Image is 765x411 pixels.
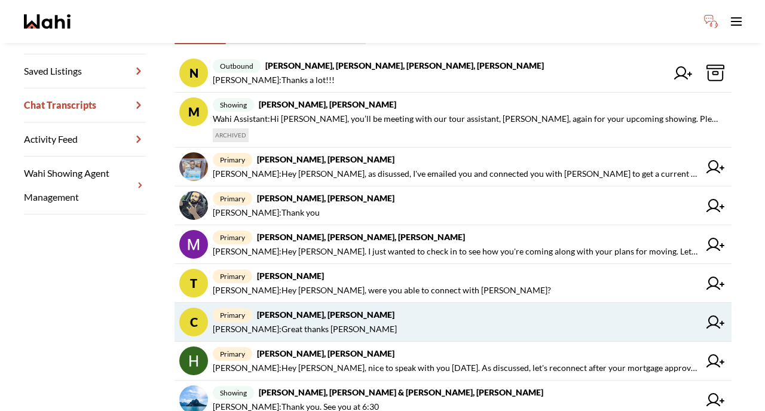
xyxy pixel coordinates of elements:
strong: [PERSON_NAME], [PERSON_NAME] [257,309,394,320]
div: M [179,97,208,126]
strong: [PERSON_NAME], [PERSON_NAME] [257,154,394,164]
span: ARCHIVED [213,128,249,142]
span: showing [213,386,254,400]
span: [PERSON_NAME] : Hey [PERSON_NAME]. I just wanted to check in to see how you're coming along with ... [213,244,699,259]
strong: [PERSON_NAME], [PERSON_NAME], [PERSON_NAME], [PERSON_NAME] [265,60,544,70]
span: Wahi Assistant : Hi [PERSON_NAME], you’ll be meeting with our tour assistant, [PERSON_NAME], agai... [213,112,722,126]
strong: [PERSON_NAME] [257,271,324,281]
strong: [PERSON_NAME], [PERSON_NAME], [PERSON_NAME] [257,232,465,242]
span: [PERSON_NAME] : Hey [PERSON_NAME], as disussed, I've emailed you and connected you with [PERSON_N... [213,167,699,181]
span: primary [213,347,252,361]
span: primary [213,231,252,244]
a: Mshowing[PERSON_NAME], [PERSON_NAME]Wahi Assistant:Hi [PERSON_NAME], you’ll be meeting with our t... [175,93,732,148]
span: outbound [213,59,261,73]
a: Activity Feed [24,122,146,157]
a: Noutbound[PERSON_NAME], [PERSON_NAME], [PERSON_NAME], [PERSON_NAME][PERSON_NAME]:Thanks a lot!!! [175,54,732,93]
img: chat avatar [179,346,208,375]
a: Wahi homepage [24,14,71,29]
div: C [179,308,208,336]
span: [PERSON_NAME] : Hey [PERSON_NAME], were you able to connect with [PERSON_NAME]? [213,283,551,297]
button: Toggle open navigation menu [724,10,748,33]
span: primary [213,308,252,322]
a: primary[PERSON_NAME], [PERSON_NAME][PERSON_NAME]:Hey [PERSON_NAME], nice to speak with you [DATE]... [175,342,732,381]
span: [PERSON_NAME] : Hey [PERSON_NAME], nice to speak with you [DATE]. As discussed, let's reconnect a... [213,361,699,375]
a: Wahi Showing Agent Management [24,157,146,214]
span: primary [213,153,252,167]
strong: [PERSON_NAME], [PERSON_NAME] & [PERSON_NAME], [PERSON_NAME] [259,387,543,397]
strong: [PERSON_NAME], [PERSON_NAME] [257,193,394,203]
span: primary [213,269,252,283]
span: [PERSON_NAME] : Great thanks [PERSON_NAME] [213,322,397,336]
img: chat avatar [179,230,208,259]
a: Chat Transcripts [24,88,146,122]
div: T [179,269,208,297]
a: primary[PERSON_NAME], [PERSON_NAME][PERSON_NAME]:Hey [PERSON_NAME], as disussed, I've emailed you... [175,148,732,186]
div: N [179,59,208,87]
span: showing [213,98,254,112]
a: Cprimary[PERSON_NAME], [PERSON_NAME][PERSON_NAME]:Great thanks [PERSON_NAME] [175,303,732,342]
strong: [PERSON_NAME], [PERSON_NAME] [259,99,396,109]
a: Tprimary[PERSON_NAME][PERSON_NAME]:Hey [PERSON_NAME], were you able to connect with [PERSON_NAME]? [175,264,732,303]
a: primary[PERSON_NAME], [PERSON_NAME], [PERSON_NAME][PERSON_NAME]:Hey [PERSON_NAME]. I just wanted ... [175,225,732,264]
span: primary [213,192,252,205]
a: Saved Listings [24,54,146,88]
strong: [PERSON_NAME], [PERSON_NAME] [257,348,394,358]
a: primary[PERSON_NAME], [PERSON_NAME][PERSON_NAME]:Thank you [175,186,732,225]
span: [PERSON_NAME] : Thank you [213,205,320,220]
img: chat avatar [179,152,208,181]
img: chat avatar [179,191,208,220]
span: [PERSON_NAME] : Thanks a lot!!! [213,73,335,87]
